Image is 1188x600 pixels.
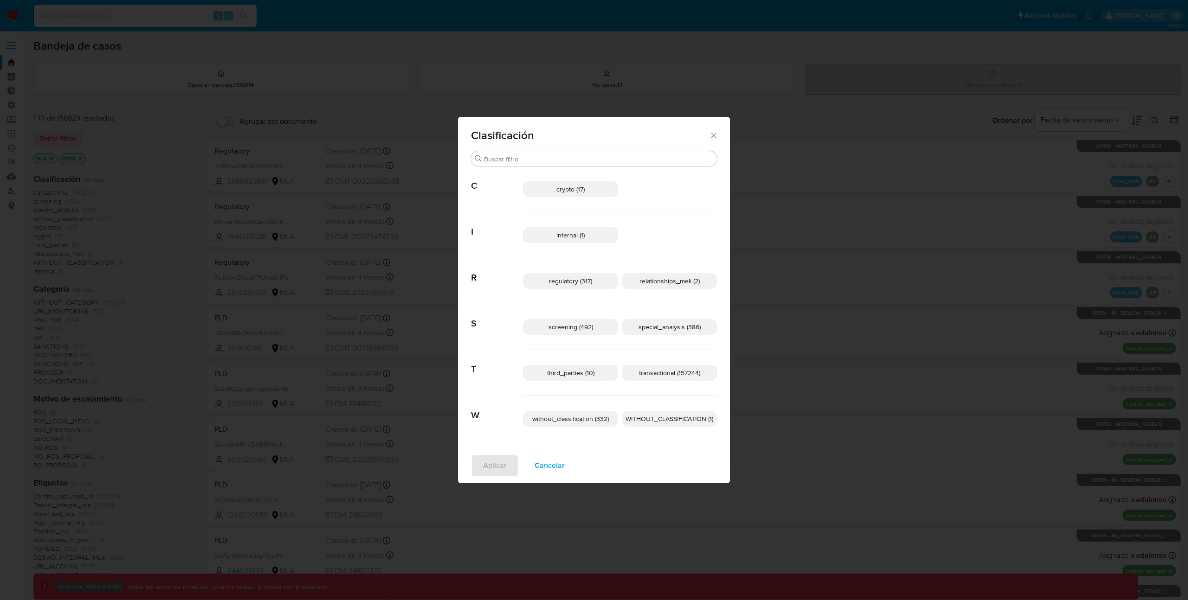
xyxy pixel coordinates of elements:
[471,396,523,421] span: W
[549,322,593,332] span: screening (492)
[549,276,592,286] span: regulatory (317)
[523,273,618,289] div: regulatory (317)
[471,166,523,191] span: C
[622,319,717,335] div: special_analysis (386)
[523,227,618,243] div: internal (1)
[547,368,594,377] span: third_parties (10)
[622,411,717,427] div: WITHOUT_CLASSIFICATION (1)
[523,454,577,477] button: Cancelar
[471,258,523,283] span: R
[523,365,618,381] div: third_parties (10)
[556,230,585,240] span: internal (1)
[475,155,482,162] button: Buscar
[523,319,618,335] div: screening (492)
[535,455,565,476] span: Cancelar
[622,273,717,289] div: relationships_meli (2)
[523,411,618,427] div: without_classification (332)
[556,185,585,194] span: crypto (17)
[639,368,700,377] span: transactional (157244)
[471,304,523,329] span: S
[709,131,717,139] button: Cerrar
[523,181,618,197] div: crypto (17)
[471,212,523,237] span: I
[639,322,701,332] span: special_analysis (386)
[484,155,713,163] input: Buscar filtro
[622,365,717,381] div: transactional (157244)
[532,414,609,423] span: without_classification (332)
[639,276,700,286] span: relationships_meli (2)
[626,414,713,423] span: WITHOUT_CLASSIFICATION (1)
[471,130,709,141] span: Clasificación
[471,350,523,375] span: T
